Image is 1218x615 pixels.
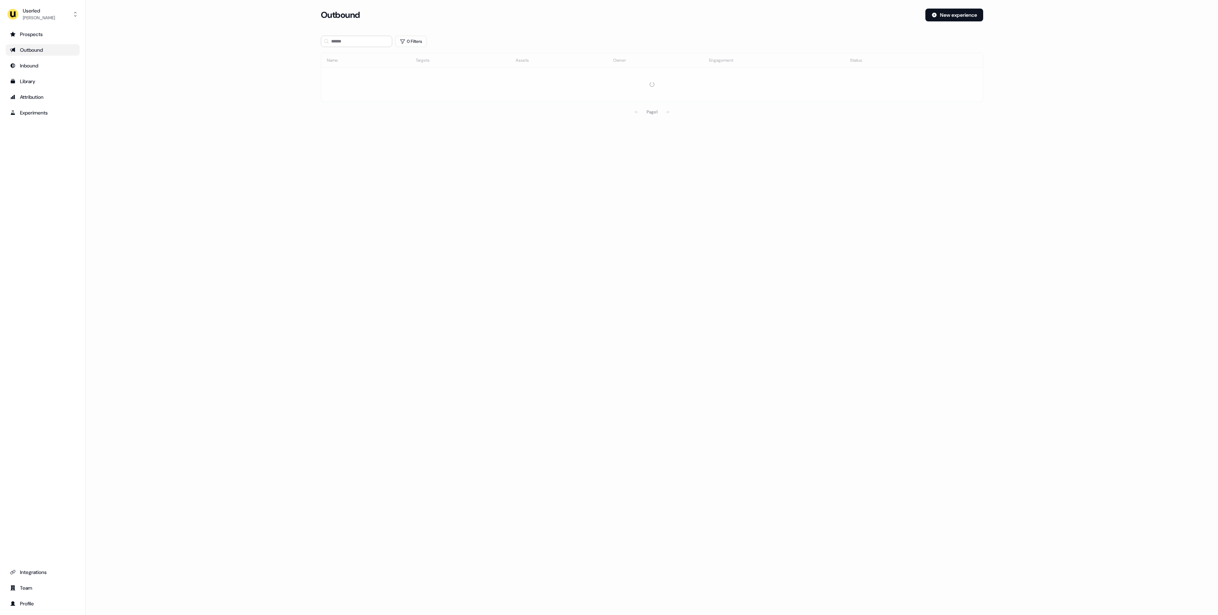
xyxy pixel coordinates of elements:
[10,584,75,591] div: Team
[6,29,80,40] a: Go to prospects
[6,60,80,71] a: Go to Inbound
[10,109,75,116] div: Experiments
[10,46,75,54] div: Outbound
[10,600,75,607] div: Profile
[6,107,80,118] a: Go to experiments
[925,9,983,21] button: New experience
[10,78,75,85] div: Library
[6,6,80,23] button: Userled[PERSON_NAME]
[10,93,75,101] div: Attribution
[6,566,80,578] a: Go to integrations
[10,62,75,69] div: Inbound
[10,31,75,38] div: Prospects
[395,36,427,47] button: 0 Filters
[6,44,80,56] a: Go to outbound experience
[6,91,80,103] a: Go to attribution
[6,582,80,594] a: Go to team
[6,598,80,609] a: Go to profile
[23,7,55,14] div: Userled
[23,14,55,21] div: [PERSON_NAME]
[6,76,80,87] a: Go to templates
[10,569,75,576] div: Integrations
[321,10,360,20] h3: Outbound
